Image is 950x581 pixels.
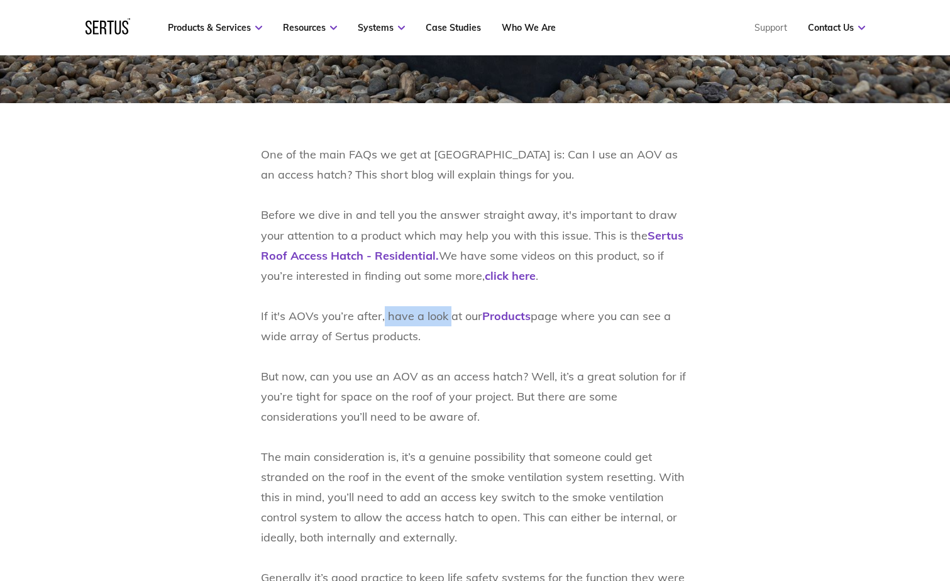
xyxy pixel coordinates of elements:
a: Sertus Roof Access Hatch - Residential. [261,228,683,263]
a: click here [485,268,536,283]
a: Resources [283,22,337,33]
a: Contact Us [808,22,865,33]
a: Products [482,309,531,323]
iframe: Chat Widget [724,435,950,581]
a: Who We Are [502,22,556,33]
a: Products & Services [168,22,262,33]
a: Case Studies [426,22,481,33]
a: Systems [358,22,405,33]
a: Support [754,22,787,33]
